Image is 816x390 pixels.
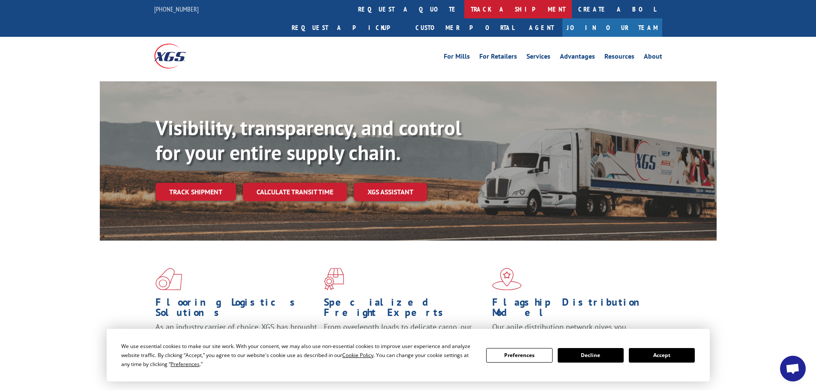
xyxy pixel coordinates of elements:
[780,356,806,381] div: Open chat
[526,53,550,63] a: Services
[243,183,347,201] a: Calculate transit time
[342,351,374,359] span: Cookie Policy
[604,53,634,63] a: Resources
[155,183,236,201] a: Track shipment
[629,348,695,363] button: Accept
[121,342,476,369] div: We use essential cookies to make our site work. With your consent, we may also use non-essential ...
[479,53,517,63] a: For Retailers
[324,297,486,322] h1: Specialized Freight Experts
[155,297,317,322] h1: Flooring Logistics Solutions
[486,348,552,363] button: Preferences
[409,18,520,37] a: Customer Portal
[324,268,344,290] img: xgs-icon-focused-on-flooring-red
[520,18,562,37] a: Agent
[492,268,522,290] img: xgs-icon-flagship-distribution-model-red
[558,348,624,363] button: Decline
[562,18,662,37] a: Join Our Team
[107,329,710,381] div: Cookie Consent Prompt
[155,268,182,290] img: xgs-icon-total-supply-chain-intelligence-red
[155,322,317,352] span: As an industry carrier of choice, XGS has brought innovation and dedication to flooring logistics...
[444,53,470,63] a: For Mills
[560,53,595,63] a: Advantages
[285,18,409,37] a: Request a pickup
[492,322,650,342] span: Our agile distribution network gives you nationwide inventory management on demand.
[354,183,427,201] a: XGS ASSISTANT
[154,5,199,13] a: [PHONE_NUMBER]
[644,53,662,63] a: About
[155,114,461,166] b: Visibility, transparency, and control for your entire supply chain.
[170,360,200,368] span: Preferences
[324,322,486,360] p: From overlength loads to delicate cargo, our experienced staff knows the best way to move your fr...
[492,297,654,322] h1: Flagship Distribution Model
